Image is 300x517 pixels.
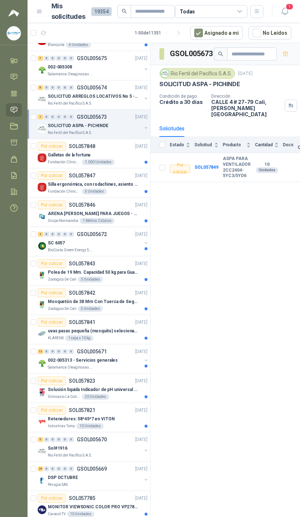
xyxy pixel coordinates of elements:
p: DSP OCTUBRE [48,474,78,481]
p: Zoologico De Cali [48,277,76,282]
p: SOL057841 [69,320,95,325]
p: GSOL005673 [77,114,107,119]
a: Por cotizarSOL057843[DATE] Company LogoPolea de 19 Mm. Capacidad 50 kg para Guaya. Cable O [GEOGR... [28,256,150,286]
a: Por cotizarSOL057821[DATE] Company LogoRetenedores: 58*45*7 en VITONIndustrias Tomy10 Unidades [28,403,150,432]
img: Company Logo [38,476,46,485]
img: Company Logo [38,212,46,221]
div: 0 [56,437,62,442]
div: 0 [62,466,68,471]
p: 002-005308 [48,64,72,71]
button: No Leídos [249,26,291,40]
p: Rio Fertil del Pacífico S.A.S. [48,101,92,106]
div: 1 - 50 de 11351 [135,27,184,39]
div: Por cotizar [38,201,66,209]
button: 1 [278,5,291,18]
p: Dirección [211,94,282,99]
div: Por cotizar [38,377,66,385]
div: Todas [180,8,195,16]
p: Caracol TV [48,511,66,517]
th: Producto [223,137,255,153]
p: GSOL005670 [77,437,107,442]
div: 0 [44,437,49,442]
div: 0 [50,466,55,471]
div: 0 [44,466,49,471]
p: GSOL005672 [77,232,107,237]
img: Company Logo [38,124,46,133]
p: GSOL005674 [77,85,107,90]
p: [DATE] [135,260,147,267]
p: [DATE] [135,319,147,326]
img: Company Logo [7,26,21,40]
p: [DATE] [135,202,147,209]
div: 1.000 Unidades [82,159,114,165]
div: 6 [38,85,43,90]
a: Por cotizarSOL057823[DATE] Company LogoSolución liquida Indicador de pH universal de 500ml o 20 d... [28,374,150,403]
p: Salamanca Oleaginosas SAS [48,71,93,77]
span: search [122,9,127,14]
p: SOL057846 [69,202,95,207]
p: Mosquetón de 38 Mm Con Tuerca de Seguridad. Carga 100 kg [48,298,138,305]
img: Company Logo [161,70,169,77]
div: Por cotizar [38,171,66,180]
a: 29 0 0 0 0 0 GSOL005669[DATE] Company LogoDSP OCTUBREPerugia SAS [38,465,149,488]
p: [DATE] [135,436,147,443]
div: 0 [50,85,55,90]
p: SOLICITUD ASPA - PICHINDE [159,80,240,88]
th: Docs [283,137,298,153]
span: Cantidad [255,142,273,147]
img: Company Logo [38,447,46,455]
img: Company Logo [38,417,46,426]
div: 0 [44,349,49,354]
p: SOL057848 [69,144,95,149]
div: 10 Unidades [67,511,94,517]
div: 0 [68,232,74,237]
img: Company Logo [38,359,46,367]
div: Por cotizar [170,164,190,173]
div: 13 [38,349,43,354]
b: 10 [255,162,279,168]
p: Fundación Clínica Shaio [48,159,80,165]
div: 0 [62,85,68,90]
a: 6 0 0 0 0 0 GSOL005674[DATE] Company LogoSOLICITUD ARREGLOS LOCATIVOS No 5 - PICHINDERio Fertil d... [38,83,149,106]
a: Por cotizarSOL057842[DATE] Company LogoMosquetón de 38 Mm Con Tuerca de Seguridad. Carga 100 kgZo... [28,286,150,315]
p: SOLICITUD ASPA - PICHINDE [48,122,108,129]
p: Fundación Clínica Shaio [48,189,80,194]
div: 0 [62,349,68,354]
b: SOL057849 [195,165,218,170]
div: 0 [56,349,62,354]
div: 0 [56,466,62,471]
div: 0 [68,466,74,471]
div: 0 [44,56,49,61]
div: Por cotizar [38,406,66,415]
p: Condición de pago [159,94,205,99]
p: Rio Fertil del Pacífico S.A.S. [48,453,92,458]
a: Por cotizarSOL057841[DATE] Company Logouvas pasas pequeña (mosquito) selecionadaKLARENS1 caja x 1... [28,315,150,344]
p: [DATE] [135,378,147,384]
div: Unidades [256,167,278,173]
p: Blanquita [48,42,64,48]
a: 2 0 0 0 0 0 GSOL005672[DATE] Company LogoSC 6057BioCosta Green Energy S.A.S [38,230,149,253]
p: [DATE] [135,231,147,238]
a: Por cotizarSOL057846[DATE] Company LogoARENA [PERSON_NAME] PARA JUEGOS - SON [DEMOGRAPHIC_DATA].3... [28,198,150,227]
div: 4 Unidades [66,42,91,48]
p: [DATE] [135,172,147,179]
p: 002-005313 - Servicios generales [48,357,118,364]
p: SOL057843 [69,261,95,266]
img: Company Logo [38,95,46,104]
p: [DATE] [135,55,147,62]
div: Rio Fertil del Pacífico S.A.S. [159,68,235,79]
p: [DATE] [135,348,147,355]
div: Por cotizar [38,259,66,268]
img: Company Logo [38,66,46,74]
div: 0 [62,232,68,237]
span: 19354 [91,7,112,16]
div: 0 [68,349,74,354]
div: 5 Unidades [82,189,107,194]
div: 7 [38,56,43,61]
p: Crédito a 30 días [159,99,205,105]
div: 0 [56,114,62,119]
h3: GSOL005673 [170,48,214,59]
p: Sol#1916 [48,445,67,452]
img: Company Logo [38,154,46,162]
div: 20 Unidades [82,394,109,400]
